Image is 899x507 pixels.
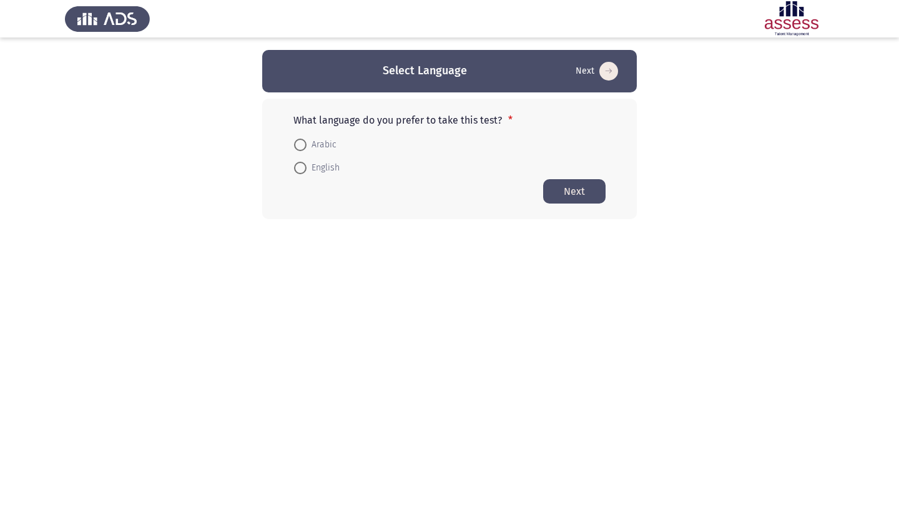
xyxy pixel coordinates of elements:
[383,63,467,79] h3: Select Language
[572,61,622,81] button: Start assessment
[65,1,150,36] img: Assess Talent Management logo
[543,179,606,204] button: Start assessment
[307,160,340,175] span: English
[307,137,337,152] span: Arabic
[749,1,834,36] img: Assessment logo of ASSESS Focus 4 Module Assessment (EN/AR) (Basic - IB)
[293,114,606,126] p: What language do you prefer to take this test?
